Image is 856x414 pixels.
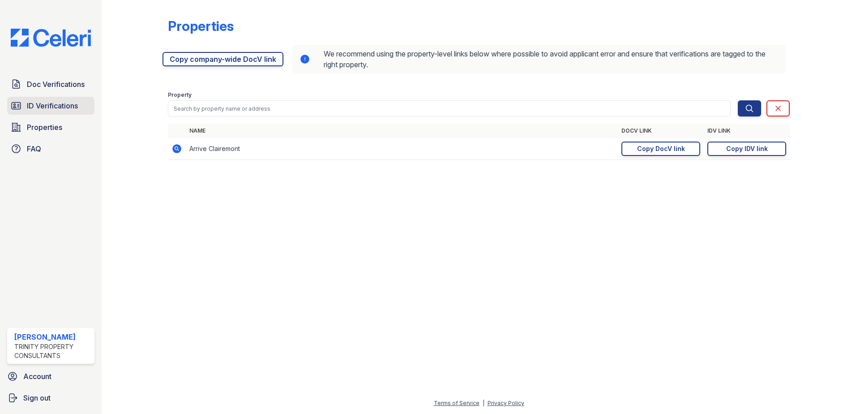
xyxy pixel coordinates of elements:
[637,144,685,153] div: Copy DocV link
[168,100,731,116] input: Search by property name or address
[168,18,234,34] div: Properties
[14,332,91,342] div: [PERSON_NAME]
[704,124,790,138] th: IDV Link
[618,124,704,138] th: DocV Link
[186,138,618,160] td: Arrive Clairemont
[7,97,94,115] a: ID Verifications
[488,400,524,406] a: Privacy Policy
[7,75,94,93] a: Doc Verifications
[27,100,78,111] span: ID Verifications
[726,144,768,153] div: Copy IDV link
[292,45,786,73] div: We recommend using the property-level links below where possible to avoid applicant error and ens...
[7,118,94,136] a: Properties
[4,367,98,385] a: Account
[23,371,51,382] span: Account
[4,389,98,407] a: Sign out
[4,29,98,47] img: CE_Logo_Blue-a8612792a0a2168367f1c8372b55b34899dd931a85d93a1a3d3e32e68fde9ad4.png
[707,142,786,156] a: Copy IDV link
[27,143,41,154] span: FAQ
[434,400,479,406] a: Terms of Service
[483,400,484,406] div: |
[621,142,700,156] a: Copy DocV link
[163,52,283,66] a: Copy company-wide DocV link
[168,91,192,99] label: Property
[27,122,62,133] span: Properties
[27,79,85,90] span: Doc Verifications
[186,124,618,138] th: Name
[14,342,91,360] div: Trinity Property Consultants
[7,140,94,158] a: FAQ
[23,392,51,403] span: Sign out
